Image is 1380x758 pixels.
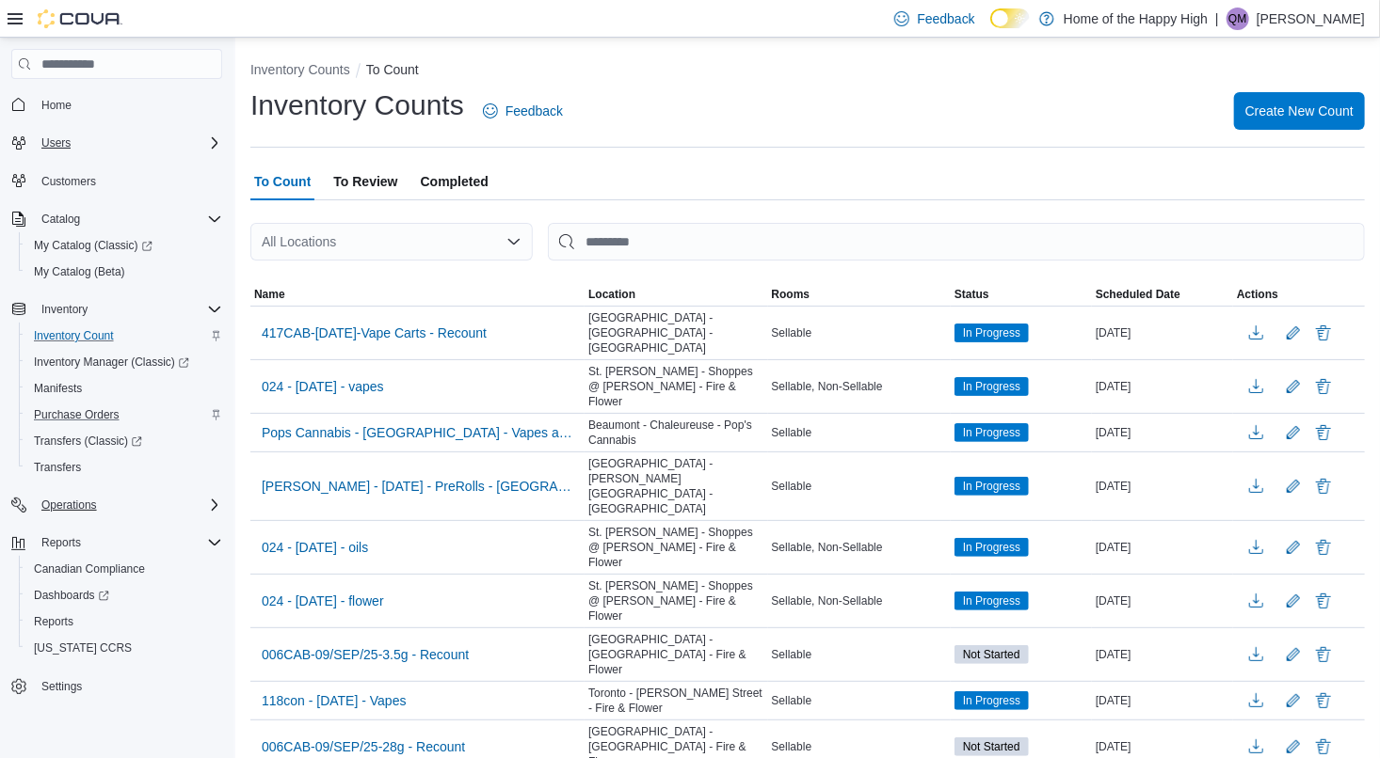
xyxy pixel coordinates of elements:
span: Feedback [917,9,974,28]
span: Home [41,98,72,113]
div: [DATE] [1092,590,1233,612]
a: Inventory Manager (Classic) [19,349,230,375]
div: [DATE] [1092,421,1233,444]
span: In Progress [963,692,1020,709]
span: 006CAB-09/SEP/25-3.5g - Recount [262,645,469,664]
a: Dashboards [19,582,230,608]
button: Edit count details [1282,472,1305,500]
span: Feedback [505,102,563,120]
a: Inventory Manager (Classic) [26,351,197,373]
span: Scheduled Date [1096,287,1180,302]
div: Sellable, Non-Sellable [768,590,951,612]
button: Delete [1312,375,1335,398]
span: Name [254,287,285,302]
p: Home of the Happy High [1064,8,1208,30]
span: In Progress [963,378,1020,395]
span: Completed [421,163,489,200]
button: Edit count details [1282,418,1305,447]
span: [PERSON_NAME] - [DATE] - PreRolls - [GEOGRAPHIC_DATA] - [PERSON_NAME][GEOGRAPHIC_DATA] - [GEOGRAP... [262,477,573,496]
button: Rooms [768,283,951,306]
span: Customers [34,169,222,193]
span: 118con - [DATE] - Vapes [262,691,407,710]
button: 024 - [DATE] - flower [254,587,392,615]
span: Beaumont - Chaleureuse - Pop's Cannabis [588,418,763,448]
button: Transfers [19,454,230,481]
button: Open list of options [506,234,522,249]
span: In Progress [955,477,1029,496]
h1: Inventory Counts [250,87,464,124]
p: | [1215,8,1219,30]
span: Inventory [41,302,88,317]
button: 006CAB-09/SEP/25-3.5g - Recount [254,640,476,669]
button: My Catalog (Beta) [19,259,230,285]
div: [DATE] [1092,536,1233,559]
span: 024 - [DATE] - vapes [262,377,384,396]
div: [DATE] [1092,475,1233,497]
span: St. [PERSON_NAME] - Shoppes @ [PERSON_NAME] - Fire & Flower [588,578,763,624]
button: Edit count details [1282,319,1305,347]
button: Edit count details [1282,687,1305,715]
span: Purchase Orders [34,407,120,422]
button: Purchase Orders [19,402,230,428]
a: Dashboards [26,584,117,607]
span: In Progress [963,424,1020,441]
a: My Catalog (Classic) [26,234,160,257]
span: Location [588,287,635,302]
button: Edit count details [1282,640,1305,669]
span: In Progress [955,592,1029,610]
span: In Progress [955,538,1029,557]
button: 417CAB-[DATE]-Vape Carts - Recount [254,319,494,347]
button: Operations [4,492,230,518]
button: Delete [1312,475,1335,497]
span: Manifests [34,381,82,396]
span: 417CAB-[DATE]-Vape Carts - Recount [262,324,487,342]
span: Not Started [963,738,1020,755]
div: Sellable [768,322,951,344]
span: Catalog [41,212,80,227]
span: Transfers [26,456,222,479]
span: Users [41,135,71,150]
span: Reports [41,535,81,550]
span: QM [1228,8,1246,30]
span: Operations [41,497,97,513]
a: Settings [34,675,89,698]
span: My Catalog (Beta) [34,264,125,279]
span: Settings [41,679,82,694]
span: My Catalog (Beta) [26,261,222,283]
a: Transfers (Classic) [26,430,150,452]
span: Dark Mode [990,28,991,29]
button: Inventory [4,296,230,323]
span: Inventory Count [34,328,114,343]
div: Sellable [768,735,951,758]
div: Sellable [768,689,951,712]
button: Operations [34,494,104,516]
button: [PERSON_NAME] - [DATE] - PreRolls - [GEOGRAPHIC_DATA] - [PERSON_NAME][GEOGRAPHIC_DATA] - [GEOGRAP... [254,472,581,500]
span: My Catalog (Classic) [26,234,222,257]
button: 024 - [DATE] - vapes [254,372,392,401]
span: To Review [333,163,397,200]
button: Inventory [34,298,95,321]
button: Edit count details [1282,587,1305,615]
input: This is a search bar. After typing your query, hit enter to filter the results lower in the page. [548,223,1365,261]
span: In Progress [955,691,1029,710]
div: [DATE] [1092,643,1233,666]
button: To Count [366,62,419,77]
span: Reports [34,614,73,629]
button: Reports [19,608,230,635]
span: 024 - [DATE] - oils [262,538,368,557]
span: [GEOGRAPHIC_DATA] - [GEOGRAPHIC_DATA] - [GEOGRAPHIC_DATA] [588,310,763,355]
div: [DATE] [1092,322,1233,344]
a: Reports [26,610,81,633]
button: Delete [1312,590,1335,612]
div: Sellable [768,421,951,444]
span: Washington CCRS [26,637,222,659]
button: [US_STATE] CCRS [19,635,230,661]
span: Toronto - [PERSON_NAME] Street - Fire & Flower [588,686,763,716]
span: In Progress [963,592,1020,609]
p: [PERSON_NAME] [1257,8,1365,30]
button: Delete [1312,643,1335,666]
button: Location [585,283,767,306]
span: [US_STATE] CCRS [34,640,132,655]
button: 024 - [DATE] - oils [254,533,376,561]
span: [GEOGRAPHIC_DATA] - [PERSON_NAME][GEOGRAPHIC_DATA] - [GEOGRAPHIC_DATA] [588,456,763,516]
